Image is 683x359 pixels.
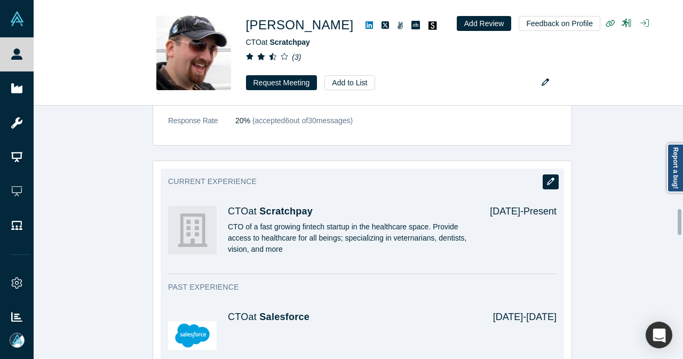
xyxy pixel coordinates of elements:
button: Add to List [324,75,375,90]
button: Request Meeting [246,75,317,90]
a: Scratchpay [259,206,313,217]
dt: Response Rate [168,115,235,138]
div: [DATE] - Present [475,206,557,259]
a: Salesforce [259,312,309,322]
h1: [PERSON_NAME] [246,15,354,35]
button: Feedback on Profile [519,16,600,31]
img: Steven Tamm's Profile Image [156,15,231,90]
h3: Past Experience [168,282,542,293]
img: Mia Scott's Account [10,333,25,348]
a: Scratchpay [269,38,309,46]
h3: Current Experience [168,176,542,187]
span: 20% [235,116,250,125]
span: CTO at [246,38,310,46]
i: ( 3 ) [292,53,301,61]
h4: CTO at [228,312,478,323]
p: CTO of a fast growing fintech startup in the healthcare space. Provide access to healthcare for a... [228,221,475,255]
span: (accepted 6 out of 30 messages) [250,116,353,125]
h4: CTO at [228,206,475,218]
img: Alchemist Vault Logo [10,11,25,26]
button: Add Review [457,16,512,31]
img: Scratchpay's Logo [168,206,217,254]
a: Report a bug! [667,143,683,193]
